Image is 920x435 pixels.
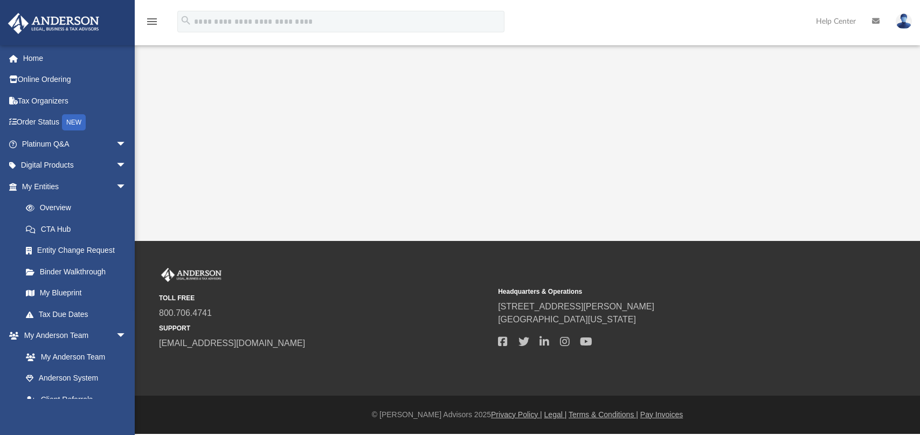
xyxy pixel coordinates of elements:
a: Legal | [544,410,567,419]
div: © [PERSON_NAME] Advisors 2025 [135,409,920,420]
a: Client Referrals [15,389,137,410]
img: Anderson Advisors Platinum Portal [159,268,224,282]
a: Binder Walkthrough [15,261,143,282]
a: [GEOGRAPHIC_DATA][US_STATE] [498,315,636,324]
span: arrow_drop_down [116,133,137,155]
a: My Anderson Teamarrow_drop_down [8,325,137,347]
a: Tax Due Dates [15,303,143,325]
span: arrow_drop_down [116,325,137,347]
small: Headquarters & Operations [498,287,829,296]
small: SUPPORT [159,323,490,333]
a: Terms & Conditions | [569,410,638,419]
a: Overview [15,197,143,219]
a: Tax Organizers [8,90,143,112]
div: NEW [62,114,86,130]
img: Anderson Advisors Platinum Portal [5,13,102,34]
a: Pay Invoices [640,410,683,419]
a: [STREET_ADDRESS][PERSON_NAME] [498,302,654,311]
a: menu [146,20,158,28]
a: My Entitiesarrow_drop_down [8,176,143,197]
i: search [180,15,192,26]
a: [EMAIL_ADDRESS][DOMAIN_NAME] [159,339,305,348]
i: menu [146,15,158,28]
a: Entity Change Request [15,240,143,261]
span: arrow_drop_down [116,176,137,198]
a: My Anderson Team [15,346,132,368]
a: Home [8,47,143,69]
a: Digital Productsarrow_drop_down [8,155,143,176]
a: Anderson System [15,368,137,389]
small: TOLL FREE [159,293,490,303]
a: Platinum Q&Aarrow_drop_down [8,133,143,155]
a: Order StatusNEW [8,112,143,134]
a: Privacy Policy | [491,410,542,419]
a: Online Ordering [8,69,143,91]
a: 800.706.4741 [159,308,212,317]
a: CTA Hub [15,218,143,240]
img: User Pic [896,13,912,29]
a: My Blueprint [15,282,137,304]
span: arrow_drop_down [116,155,137,177]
